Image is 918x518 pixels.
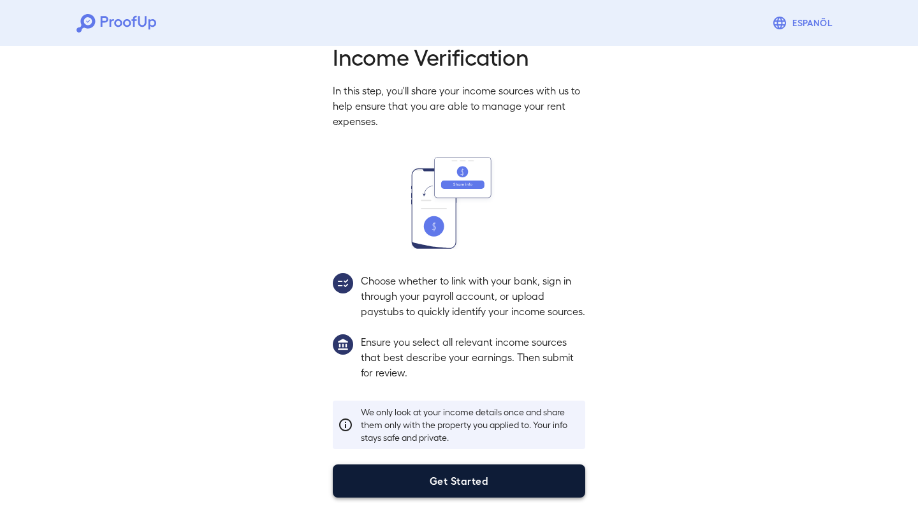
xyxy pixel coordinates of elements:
img: group2.svg [333,273,353,293]
img: transfer_money.svg [411,157,507,249]
p: We only look at your income details once and share them only with the property you applied to. Yo... [361,406,580,444]
button: Get Started [333,464,585,498]
p: Choose whether to link with your bank, sign in through your payroll account, or upload paystubs t... [361,273,585,319]
p: In this step, you'll share your income sources with us to help ensure that you are able to manage... [333,83,585,129]
button: Espanõl [767,10,841,36]
p: Ensure you select all relevant income sources that best describe your earnings. Then submit for r... [361,334,585,380]
h2: Income Verification [333,42,585,70]
img: group1.svg [333,334,353,355]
